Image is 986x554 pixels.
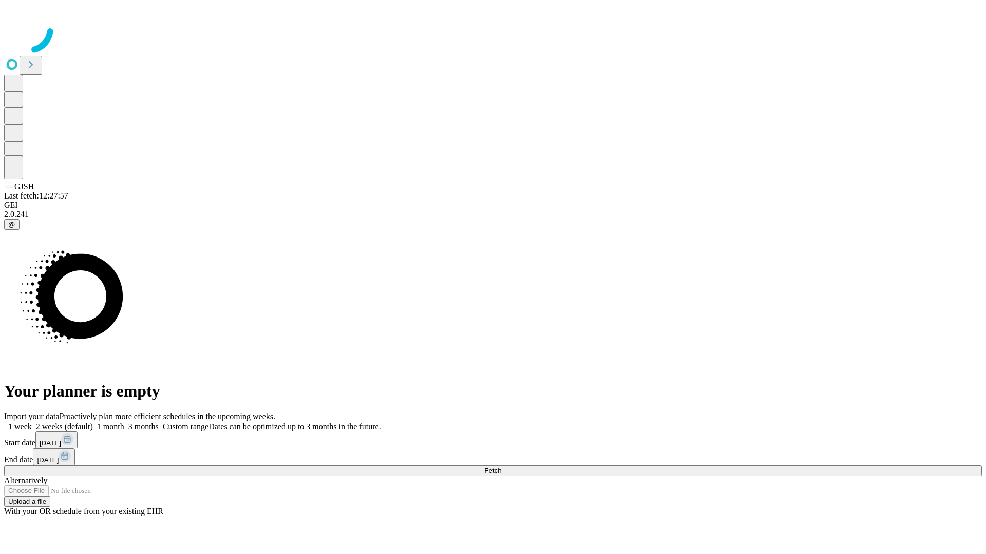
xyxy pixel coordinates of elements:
[97,422,124,431] span: 1 month
[4,191,68,200] span: Last fetch: 12:27:57
[208,422,381,431] span: Dates can be optimized up to 3 months in the future.
[14,182,34,191] span: GJSH
[4,201,982,210] div: GEI
[4,219,20,230] button: @
[4,465,982,476] button: Fetch
[4,507,163,516] span: With your OR schedule from your existing EHR
[4,496,50,507] button: Upload a file
[40,439,61,447] span: [DATE]
[163,422,208,431] span: Custom range
[4,476,47,485] span: Alternatively
[36,422,93,431] span: 2 weeks (default)
[60,412,275,421] span: Proactively plan more efficient schedules in the upcoming weeks.
[4,382,982,401] h1: Your planner is empty
[128,422,159,431] span: 3 months
[8,422,32,431] span: 1 week
[4,210,982,219] div: 2.0.241
[33,448,75,465] button: [DATE]
[35,431,78,448] button: [DATE]
[37,456,59,464] span: [DATE]
[4,431,982,448] div: Start date
[4,412,60,421] span: Import your data
[8,221,15,228] span: @
[4,448,982,465] div: End date
[484,467,501,474] span: Fetch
